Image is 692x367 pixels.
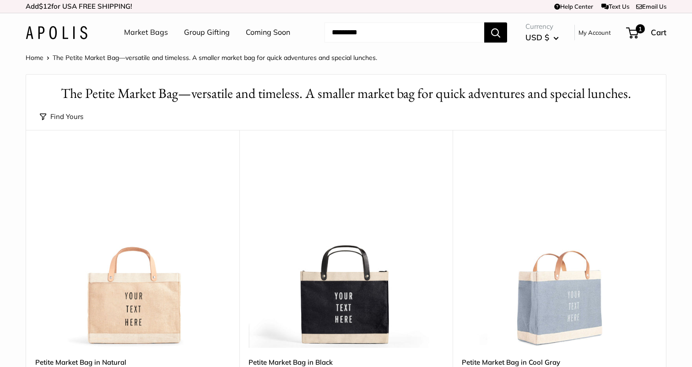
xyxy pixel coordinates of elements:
[40,84,652,103] h1: The Petite Market Bag—versatile and timeless. A smaller market bag for quick adventures and speci...
[525,20,559,33] span: Currency
[26,52,377,64] nav: Breadcrumb
[26,26,87,39] img: Apolis
[554,3,593,10] a: Help Center
[26,54,43,62] a: Home
[184,26,230,39] a: Group Gifting
[462,153,657,348] a: Petite Market Bag in Cool GrayPetite Market Bag in Cool Gray
[525,30,559,45] button: USD $
[651,27,666,37] span: Cart
[324,22,484,43] input: Search...
[35,153,230,348] a: Petite Market Bag in Naturaldescription_Effortless style that elevates every moment
[249,153,443,348] a: description_Make it yours with custom printed text.Petite Market Bag in Black
[636,3,666,10] a: Email Us
[636,24,645,33] span: 1
[249,153,443,348] img: description_Make it yours with custom printed text.
[35,153,230,348] img: Petite Market Bag in Natural
[462,153,657,348] img: Petite Market Bag in Cool Gray
[525,32,549,42] span: USD $
[124,26,168,39] a: Market Bags
[39,2,51,11] span: $12
[246,26,290,39] a: Coming Soon
[578,27,611,38] a: My Account
[627,25,666,40] a: 1 Cart
[484,22,507,43] button: Search
[40,110,83,123] button: Find Yours
[53,54,377,62] span: The Petite Market Bag—versatile and timeless. A smaller market bag for quick adventures and speci...
[601,3,629,10] a: Text Us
